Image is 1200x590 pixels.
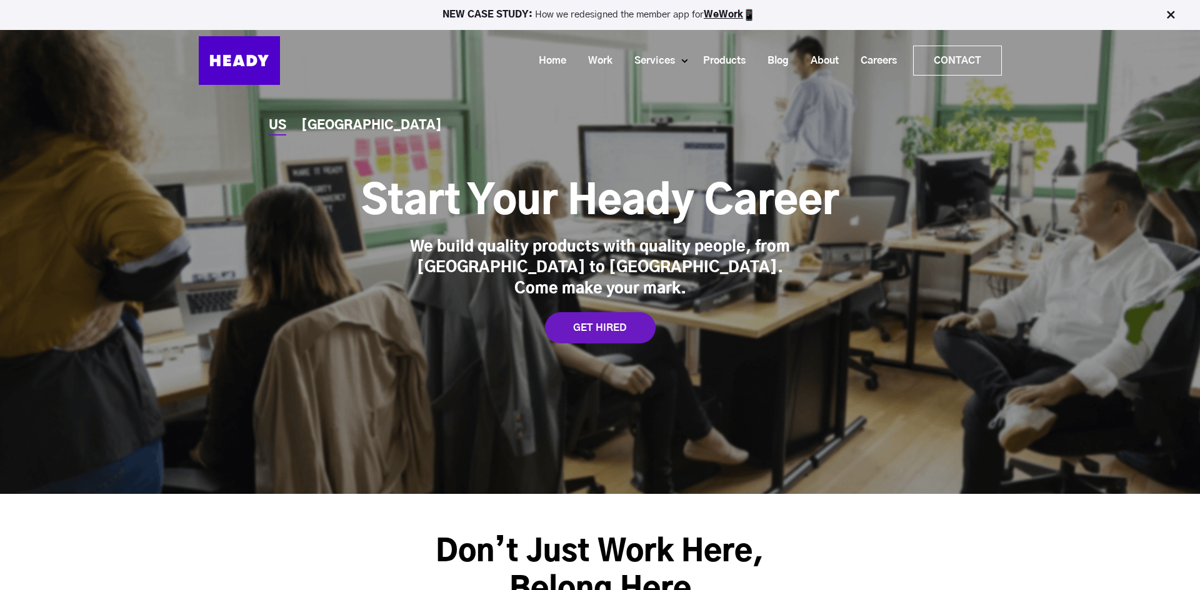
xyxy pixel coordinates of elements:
[301,119,442,132] a: [GEOGRAPHIC_DATA]
[572,49,619,72] a: Work
[292,46,1002,76] div: Navigation Menu
[704,10,743,19] a: WeWork
[199,36,280,85] img: Heady_Logo_Web-01 (1)
[795,49,845,72] a: About
[269,119,286,132] a: US
[914,46,1001,75] a: Contact
[619,49,681,72] a: Services
[545,312,656,343] a: GET HIRED
[6,9,1194,21] p: How we redesigned the member app for
[406,237,794,300] div: We build quality products with quality people, from [GEOGRAPHIC_DATA] to [GEOGRAPHIC_DATA]. Come ...
[361,177,839,227] h1: Start Your Heady Career
[743,9,756,21] img: app emoji
[523,49,572,72] a: Home
[687,49,752,72] a: Products
[845,49,903,72] a: Careers
[752,49,795,72] a: Blog
[1164,9,1177,21] img: Close Bar
[442,10,535,19] strong: NEW CASE STUDY:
